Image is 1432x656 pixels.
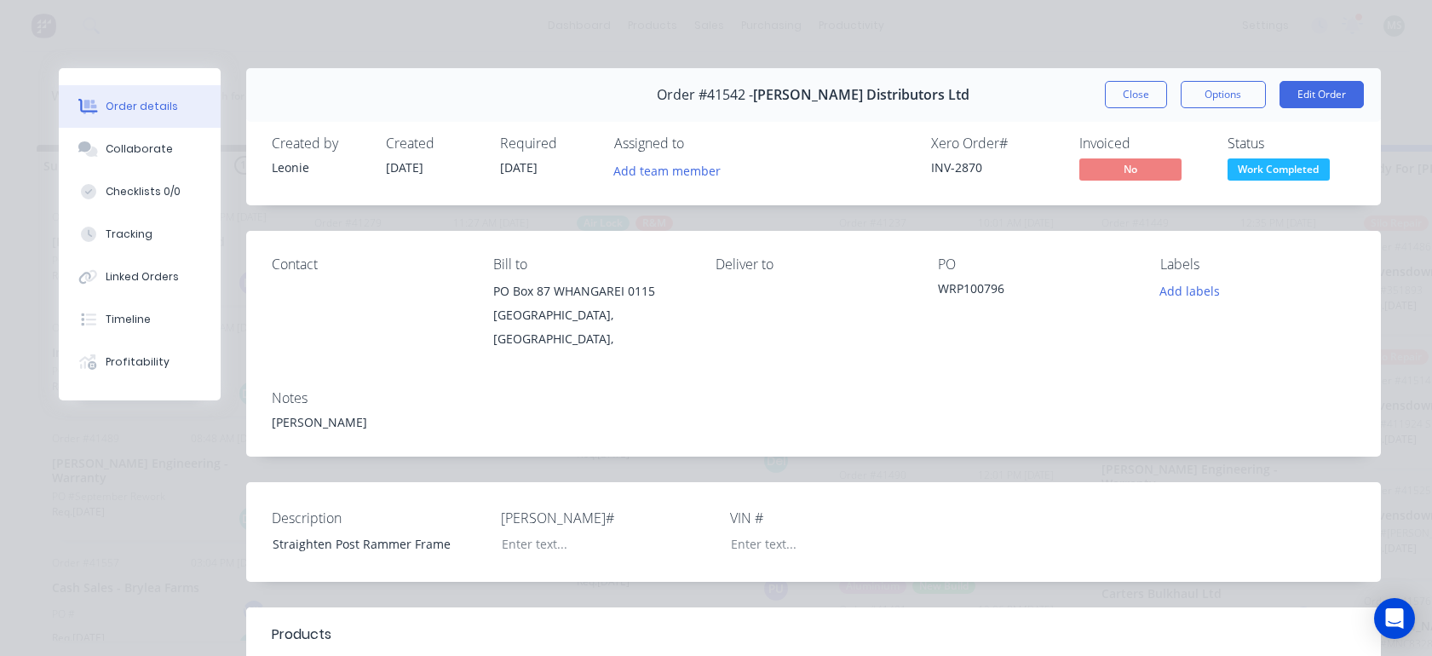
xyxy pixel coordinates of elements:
[938,256,1133,273] div: PO
[106,141,173,157] div: Collaborate
[1280,81,1364,108] button: Edit Order
[931,135,1059,152] div: Xero Order #
[386,135,480,152] div: Created
[604,158,729,181] button: Add team member
[614,158,730,181] button: Add team member
[59,128,221,170] button: Collaborate
[1228,158,1330,180] span: Work Completed
[931,158,1059,176] div: INV-2870
[272,390,1355,406] div: Notes
[272,508,485,528] label: Description
[730,508,943,528] label: VIN #
[1374,598,1415,639] div: Open Intercom Messenger
[1228,158,1330,184] button: Work Completed
[59,256,221,298] button: Linked Orders
[106,269,179,285] div: Linked Orders
[753,87,969,103] span: [PERSON_NAME] Distributors Ltd
[500,159,538,176] span: [DATE]
[1181,81,1266,108] button: Options
[493,279,688,351] div: PO Box 87 WHANGAREI 0115[GEOGRAPHIC_DATA], [GEOGRAPHIC_DATA],
[614,135,785,152] div: Assigned to
[106,354,170,370] div: Profitability
[657,87,753,103] span: Order #41542 -
[272,256,467,273] div: Contact
[272,413,1355,431] div: [PERSON_NAME]
[386,159,423,176] span: [DATE]
[59,298,221,341] button: Timeline
[106,184,181,199] div: Checklists 0/0
[272,158,365,176] div: Leonie
[493,279,688,303] div: PO Box 87 WHANGAREI 0115
[1105,81,1167,108] button: Close
[1160,256,1355,273] div: Labels
[500,135,594,152] div: Required
[1228,135,1355,152] div: Status
[272,624,331,645] div: Products
[493,256,688,273] div: Bill to
[272,135,365,152] div: Created by
[106,312,151,327] div: Timeline
[501,508,714,528] label: [PERSON_NAME]#
[259,532,472,556] div: Straighten Post Rammer Frame
[1079,135,1207,152] div: Invoiced
[1079,158,1182,180] span: No
[106,99,178,114] div: Order details
[493,303,688,351] div: [GEOGRAPHIC_DATA], [GEOGRAPHIC_DATA],
[106,227,152,242] div: Tracking
[1151,279,1229,302] button: Add labels
[59,213,221,256] button: Tracking
[938,279,1133,303] div: WRP100796
[59,170,221,213] button: Checklists 0/0
[59,85,221,128] button: Order details
[716,256,911,273] div: Deliver to
[59,341,221,383] button: Profitability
